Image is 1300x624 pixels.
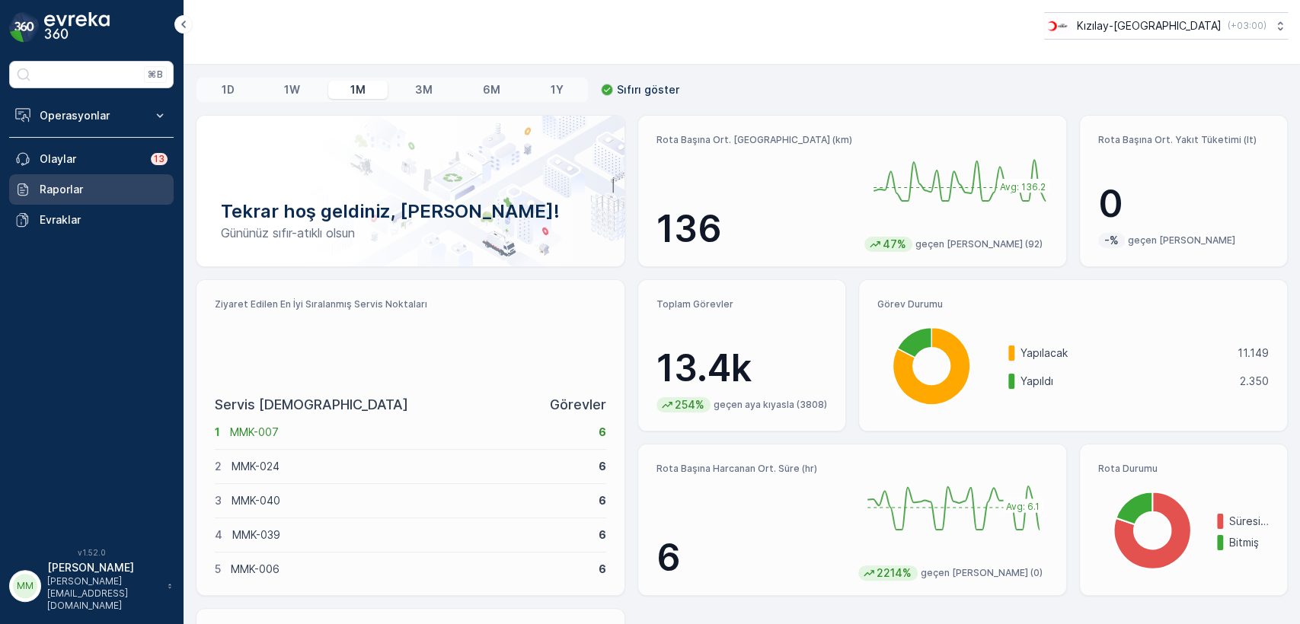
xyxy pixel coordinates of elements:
p: 0 [1098,181,1269,227]
p: Raporlar [40,182,168,197]
p: MMK-039 [232,527,589,543]
p: 1D [222,82,235,97]
p: 136 [656,206,852,252]
p: 1Y [550,82,563,97]
p: 2214% [875,565,913,581]
p: Görev Durumu [877,298,1269,310]
p: Yapılacak [1021,345,1228,361]
p: 1M [350,82,366,97]
p: 6 [599,459,606,474]
p: 254% [673,397,706,412]
div: MM [13,574,37,598]
p: 6 [599,562,606,577]
p: 6 [599,527,606,543]
p: Olaylar [40,151,142,167]
p: Gününüz sıfır-atıklı olsun [221,224,600,242]
p: [PERSON_NAME] [47,560,160,575]
p: Operasyonlar [40,108,143,123]
p: 2.350 [1240,374,1269,389]
p: Toplam Görevler [656,298,827,310]
p: Görevler [550,394,606,415]
p: geçen aya kıyasla (3808) [714,399,827,411]
img: k%C4%B1z%C4%B1lay.png [1044,18,1071,34]
p: 47% [881,237,908,252]
p: 1W [284,82,300,97]
p: ⌘B [148,68,163,81]
a: Olaylar13 [9,144,174,174]
span: v 1.52.0 [9,548,174,557]
p: Evraklar [40,212,168,228]
p: 6 [599,493,606,508]
p: geçen [PERSON_NAME] (92) [915,238,1043,250]
p: 1 [215,425,220,440]
p: 11.149 [1238,345,1269,361]
p: Rota Durumu [1098,463,1269,475]
p: 13 [154,153,164,165]
p: MMK-006 [231,562,589,577]
img: logo_dark-DEwI_e13.png [44,12,110,43]
p: 6 [599,425,606,440]
p: Rota Başına Harcanan Ort. Süre (hr) [656,463,846,475]
button: MM[PERSON_NAME][PERSON_NAME][EMAIL_ADDRESS][DOMAIN_NAME] [9,560,174,612]
p: Ziyaret Edilen En İyi Sıralanmış Servis Noktaları [215,298,606,310]
button: Kızılay-[GEOGRAPHIC_DATA](+03:00) [1044,12,1288,40]
button: Operasyonlar [9,100,174,131]
p: 2 [215,459,222,474]
p: Sıfırı göster [617,82,679,97]
p: Yapıldı [1021,374,1230,389]
p: geçen [PERSON_NAME] [1128,234,1235,247]
p: Rota Başına Ort. Yakıt Tüketimi (lt) [1098,134,1269,146]
p: Süresi doldu [1229,514,1269,529]
p: 3 [215,493,222,508]
p: MMK-040 [232,493,589,508]
p: 4 [215,527,222,543]
p: Rota Başına Ort. [GEOGRAPHIC_DATA] (km) [656,134,852,146]
p: 6M [483,82,500,97]
a: Raporlar [9,174,174,205]
p: ( +03:00 ) [1228,20,1266,32]
p: [PERSON_NAME][EMAIL_ADDRESS][DOMAIN_NAME] [47,575,160,612]
p: Servis [DEMOGRAPHIC_DATA] [215,394,408,415]
p: 3M [415,82,433,97]
p: -% [1103,233,1120,248]
p: Kızılay-[GEOGRAPHIC_DATA] [1077,18,1222,33]
p: 13.4k [656,345,827,391]
a: Evraklar [9,205,174,235]
p: 6 [656,535,846,581]
p: MMK-007 [230,425,589,440]
p: Tekrar hoş geldiniz, [PERSON_NAME]! [221,199,600,224]
p: geçen [PERSON_NAME] (0) [921,567,1043,579]
p: 5 [215,562,221,577]
p: Bitmiş [1229,535,1269,550]
img: logo [9,12,40,43]
p: MMK-024 [232,459,589,474]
